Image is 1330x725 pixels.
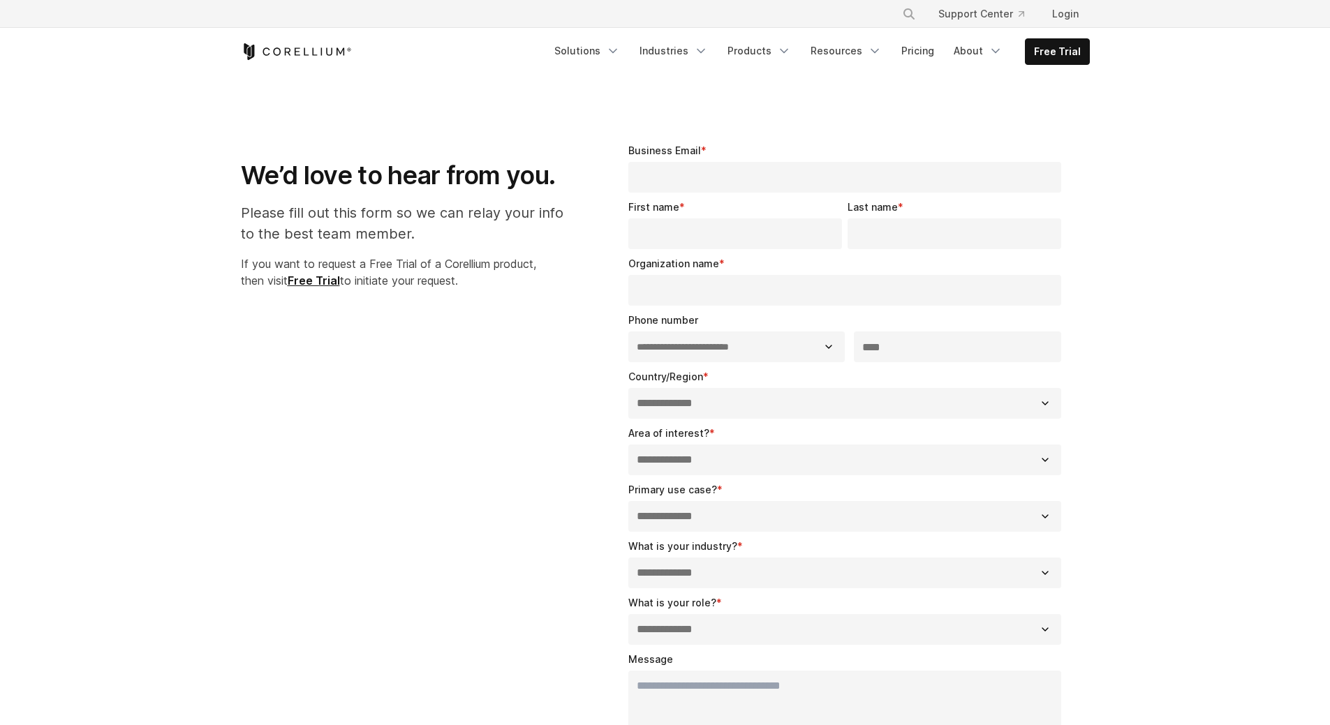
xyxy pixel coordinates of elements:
a: Support Center [927,1,1035,27]
span: What is your industry? [628,540,737,552]
span: Primary use case? [628,484,717,495]
span: Area of interest? [628,427,709,439]
a: Resources [802,38,890,63]
p: If you want to request a Free Trial of a Corellium product, then visit to initiate your request. [241,255,578,289]
button: Search [896,1,922,27]
span: Last name [848,201,898,213]
span: Organization name [628,257,719,269]
span: What is your role? [628,597,716,608]
div: Navigation Menu [546,38,1090,65]
span: Phone number [628,314,698,326]
a: Login [1041,1,1090,27]
a: About [945,38,1011,63]
span: Business Email [628,144,701,156]
span: Country/Region [628,371,703,382]
a: Products [719,38,799,63]
a: Free Trial [288,274,340,287]
a: Solutions [546,38,628,63]
h1: We’d love to hear from you. [241,160,578,191]
a: Industries [631,38,716,63]
p: Please fill out this form so we can relay your info to the best team member. [241,202,578,244]
div: Navigation Menu [885,1,1090,27]
span: Message [628,653,673,665]
a: Pricing [893,38,943,63]
a: Corellium Home [241,43,352,60]
span: First name [628,201,679,213]
a: Free Trial [1026,39,1089,64]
